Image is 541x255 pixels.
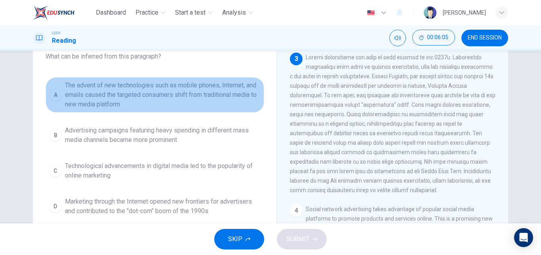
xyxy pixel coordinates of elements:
[461,30,508,46] button: END SESSION
[427,34,448,41] span: 00:06:05
[49,200,62,213] div: D
[366,10,376,16] img: en
[33,5,93,21] a: EduSynch logo
[46,77,264,113] button: AThe advent of new technologies such as mobile phones, Internet, and emails caused the targeted c...
[412,30,455,45] button: 00:06:05
[172,6,216,20] button: Start a test
[65,197,261,216] span: Marketing through the Internet opened new frontiers for advertisers and contributed to the "dot-c...
[389,30,406,46] div: Mute
[222,8,246,17] span: Analysis
[290,204,303,217] div: 4
[135,8,158,17] span: Practice
[33,5,74,21] img: EduSynch logo
[175,8,206,17] span: Start a test
[65,161,261,180] span: Technological advancements in digital media led to the popularity of online marketing
[93,6,129,20] button: Dashboard
[49,164,62,177] div: C
[214,229,264,249] button: SKIP
[46,158,264,184] button: CTechnological advancements in digital media led to the popularity of online marketing
[412,30,455,46] div: Hide
[49,129,62,142] div: B
[96,8,126,17] span: Dashboard
[219,6,256,20] button: Analysis
[65,81,261,109] span: The advent of new technologies such as mobile phones, Internet, and emails caused the targeted co...
[46,122,264,148] button: BAdvertising campaigns featuring heavy spending in different mass media channels became more prom...
[132,6,169,20] button: Practice
[228,234,242,245] span: SKIP
[443,8,486,17] div: [PERSON_NAME]
[468,35,502,41] span: END SESSION
[52,30,60,36] span: CEFR
[65,126,261,145] span: Advertising campaigns featuring heavy spending in different mass media channels became more promi...
[52,36,76,45] h1: Reading
[46,52,264,61] span: What can be inferred from this paragraph?
[424,6,436,19] img: Profile picture
[290,54,495,193] span: Loremi dolorsitame con adip el sedd eiusmod te inc 0237u. Laboreetdo magnaaliqu enim admi ve quis...
[49,89,62,101] div: A
[46,193,264,219] button: DMarketing through the Internet opened new frontiers for advertisers and contributed to the "dot-...
[290,53,303,65] div: 3
[514,228,533,247] div: Open Intercom Messenger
